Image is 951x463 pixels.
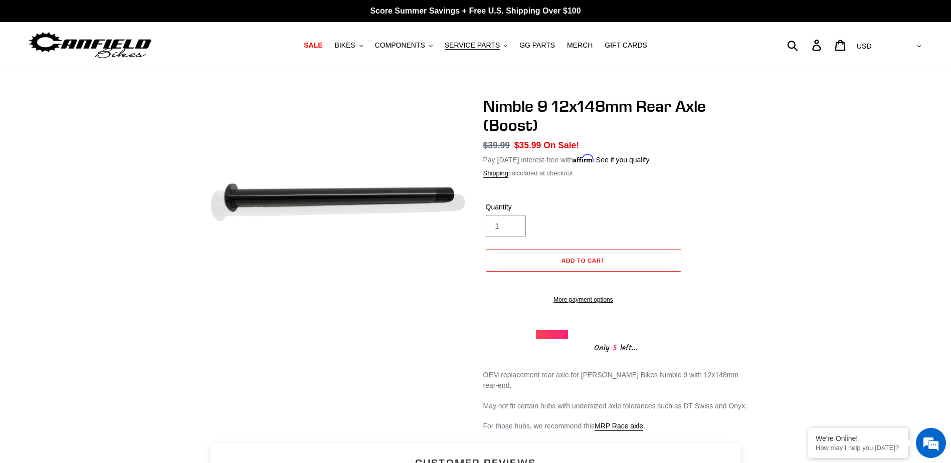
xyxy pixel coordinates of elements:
[483,97,749,135] h1: Nimble 9 12x148mm Rear Axle (Boost)
[334,41,355,50] span: BIKES
[595,422,643,431] a: MRP Race axle
[483,401,749,411] p: May not fit certain hubs with undersized axle tolerances such as DT Swiss and Onyx.
[596,156,650,164] a: See if you qualify - Learn more about Affirm Financing (opens in modal)
[483,169,509,178] a: Shipping
[375,41,425,50] span: COMPONENTS
[605,41,647,50] span: GIFT CARDS
[567,41,593,50] span: MERCH
[610,342,620,354] span: 5
[816,444,901,451] p: How may I help you today?
[483,140,510,150] s: $39.99
[514,39,560,52] a: GG PARTS
[562,39,598,52] a: MERCH
[483,421,749,431] p: For those hubs, we recommend this .
[304,41,322,50] span: SALE
[519,41,555,50] span: GG PARTS
[486,202,581,212] label: Quantity
[299,39,327,52] a: SALE
[600,39,652,52] a: GIFT CARDS
[514,140,541,150] span: $35.99
[793,34,818,56] input: Search
[440,39,512,52] button: SERVICE PARTS
[483,370,749,391] p: OEM replacement rear axle for [PERSON_NAME] Bikes Nimble 9 with 12x148mm rear-end.
[486,295,681,304] a: More payment options
[486,250,681,272] button: Add to cart
[483,168,749,178] div: calculated at checkout.
[816,434,901,442] div: We're Online!
[329,39,367,52] button: BIKES
[483,152,650,165] p: Pay [DATE] interest-free with .
[543,139,579,152] span: On Sale!
[536,339,696,355] div: Only left...
[28,30,153,61] img: Canfield Bikes
[573,154,594,163] span: Affirm
[561,257,605,264] span: Add to cart
[370,39,438,52] button: COMPONENTS
[445,41,500,50] span: SERVICE PARTS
